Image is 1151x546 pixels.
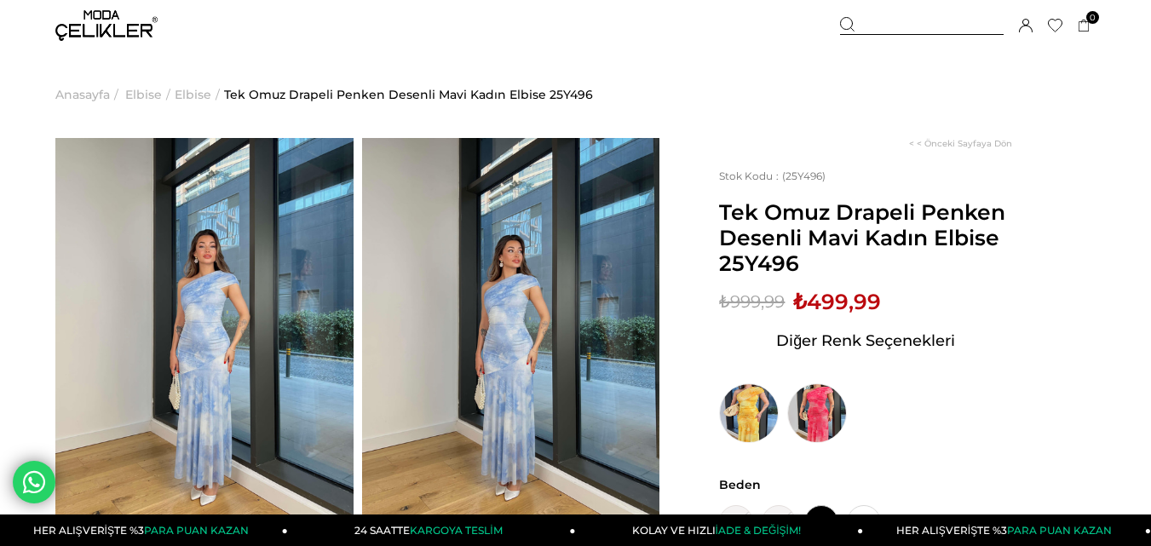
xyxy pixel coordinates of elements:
a: KOLAY VE HIZLIİADE & DEĞİŞİM! [576,514,864,546]
img: logo [55,10,158,41]
img: Penken elbise 25Y496 [362,138,660,535]
span: Beden [719,477,1012,492]
span: ₺499,99 [793,289,881,314]
li: > [55,51,123,138]
span: 0 [1086,11,1099,24]
a: 0 [1078,20,1091,32]
a: Anasayfa [55,51,110,138]
a: Elbise [175,51,211,138]
li: > [125,51,175,138]
li: > [175,51,224,138]
span: ₺999,99 [719,289,785,314]
a: Elbise [125,51,162,138]
span: S [719,505,753,539]
a: < < Önceki Sayfaya Dön [909,138,1012,149]
span: Diğer Renk Seçenekleri [776,327,955,354]
span: Stok Kodu [719,170,782,182]
span: PARA PUAN KAZAN [144,524,249,537]
span: İADE & DEĞİŞİM! [716,524,801,537]
span: M [762,505,796,539]
a: Tek Omuz Drapeli Penken Desenli Mavi Kadın Elbise 25Y496 [224,51,593,138]
img: Penken elbise 25Y496 [55,138,354,535]
a: HER ALIŞVERİŞTE %3PARA PUAN KAZAN [863,514,1151,546]
span: Tek Omuz Drapeli Penken Desenli Mavi Kadın Elbise 25Y496 [719,199,1012,276]
span: KARGOYA TESLİM [410,524,502,537]
img: Tek Omuz Drapeli Penken Desenli Sarı Kadın Elbise 25Y496 [719,383,779,443]
span: L [804,505,838,539]
img: Tek Omuz Drapeli Penken Desenli Pembe Kadın Elbise 25Y496 [787,383,847,443]
span: PARA PUAN KAZAN [1007,524,1112,537]
a: 24 SAATTEKARGOYA TESLİM [288,514,576,546]
span: XL [847,505,881,539]
span: (25Y496) [719,170,826,182]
